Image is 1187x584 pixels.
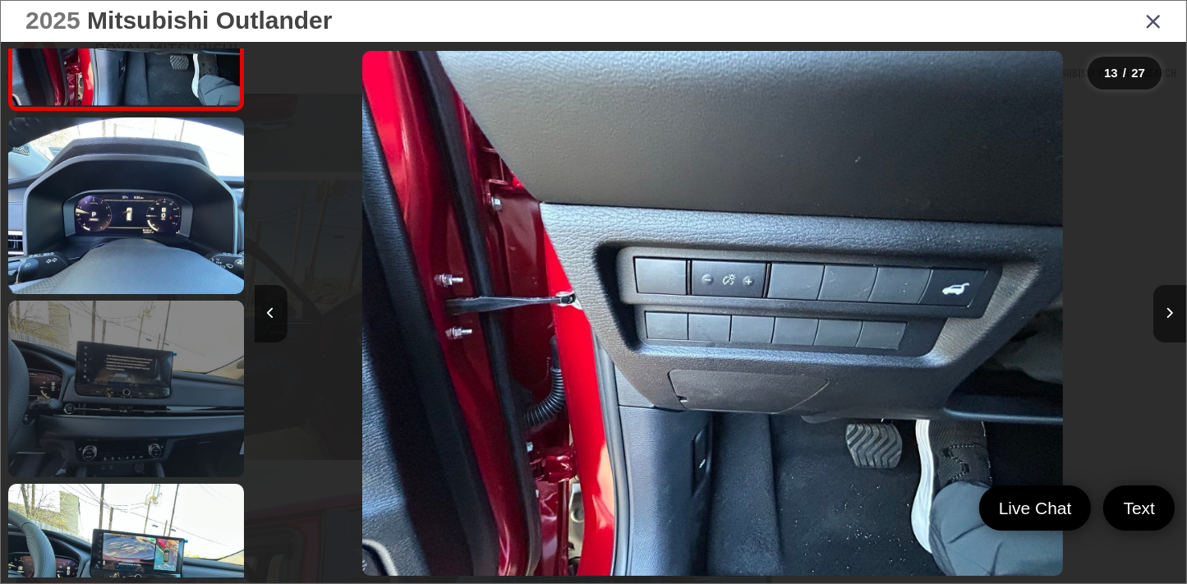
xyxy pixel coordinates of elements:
[1131,66,1145,80] span: 27
[1145,10,1162,31] i: Close gallery
[1103,485,1175,531] a: Text
[991,497,1080,519] span: Live Chat
[25,7,81,34] span: 2025
[255,285,288,343] button: Previous image
[246,51,1178,577] div: 2025 Mitsubishi Outlander SE 12
[87,7,332,34] span: Mitsubishi Outlander
[1121,67,1128,79] span: /
[362,51,1063,577] img: 2025 Mitsubishi Outlander SE
[1115,497,1163,519] span: Text
[1104,66,1118,80] span: 13
[6,116,246,296] img: 2025 Mitsubishi Outlander SE
[1153,285,1186,343] button: Next image
[979,485,1092,531] a: Live Chat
